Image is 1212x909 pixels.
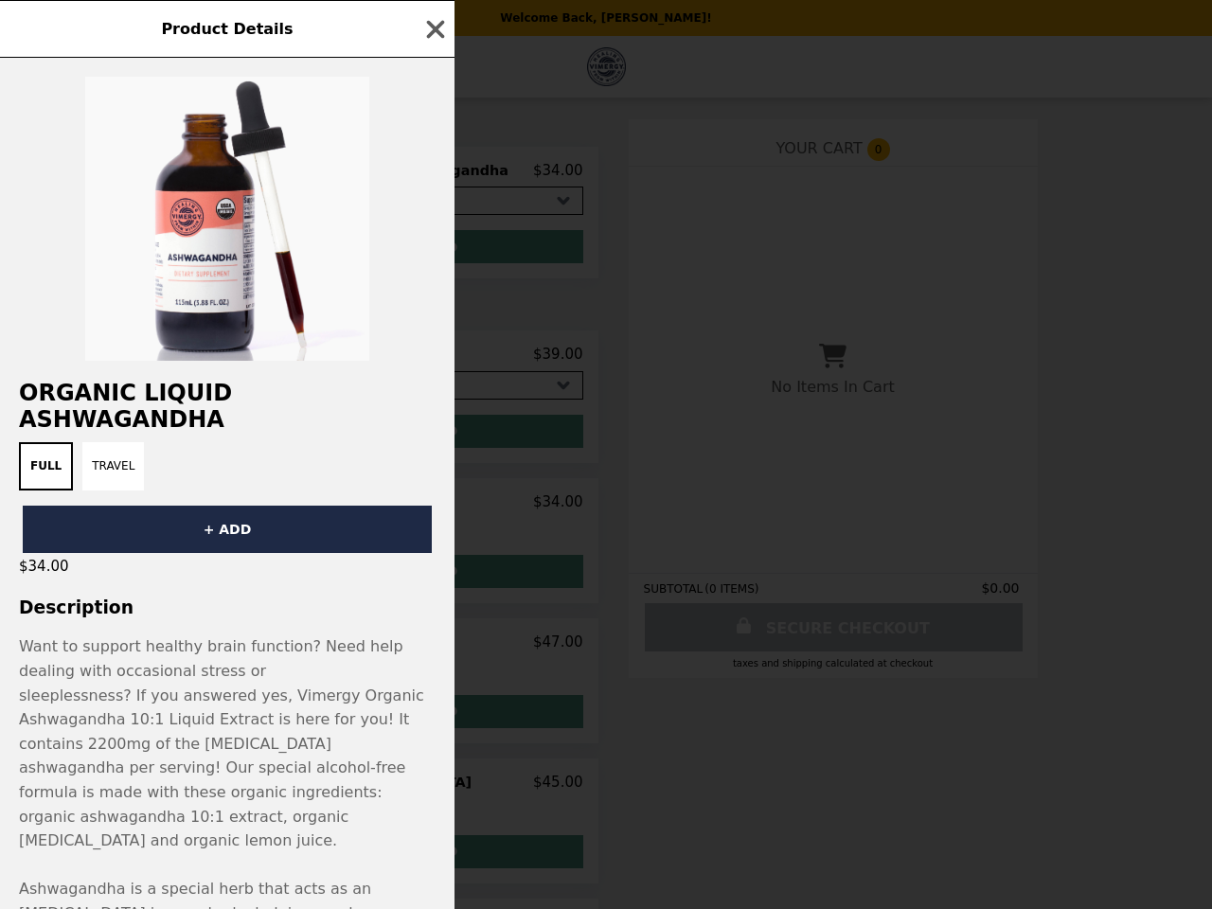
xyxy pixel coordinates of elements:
span: Product Details [161,20,293,38]
button: Full [19,442,73,490]
img: Full [85,77,369,361]
button: + ADD [23,506,432,553]
button: Travel [82,442,144,490]
p: Want to support healthy brain function? Need help dealing with occasional stress or sleeplessness... [19,637,424,849]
